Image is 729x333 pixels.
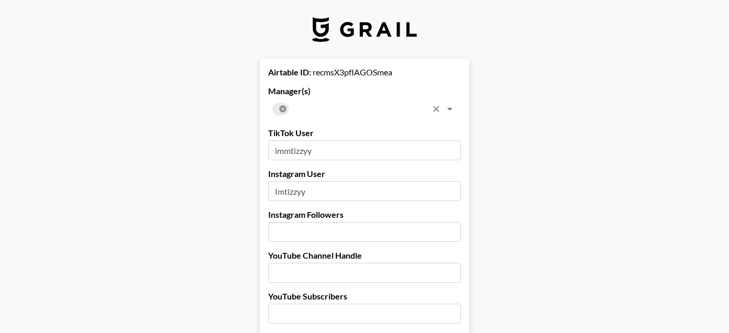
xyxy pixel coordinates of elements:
[268,291,461,302] label: YouTube Subscribers
[268,86,461,96] label: Manager(s)
[268,250,461,261] label: YouTube Channel Handle
[268,209,461,220] label: Instagram Followers
[268,169,461,179] label: Instagram User
[268,67,311,77] strong: Airtable ID:
[429,102,444,116] button: Clear
[443,102,457,116] button: Open
[312,17,417,42] img: Grail Talent Logo
[268,67,461,77] div: recmsX3pfIAGOSmea
[268,128,461,138] label: TikTok User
